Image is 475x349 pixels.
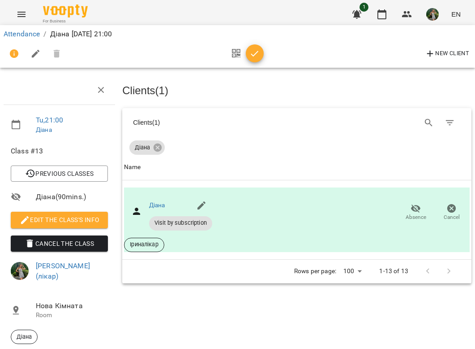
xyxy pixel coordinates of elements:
[418,112,440,134] button: Search
[444,214,460,221] span: Cancel
[398,200,434,225] button: Absence
[149,219,212,227] span: Visit by subscription
[11,212,108,228] button: Edit the class's Info
[406,214,426,221] span: Absence
[448,6,464,22] button: EN
[18,238,101,249] span: Cancel the class
[36,192,108,202] span: Діана ( 90 mins. )
[133,118,289,127] div: Clients ( 1 )
[340,265,365,278] div: 100
[4,29,471,39] nav: breadcrumb
[11,236,108,252] button: Cancel the class
[36,126,52,133] a: Діана
[11,262,29,280] img: 37cdd469de536bb36379b41cc723a055.jpg
[4,30,40,38] a: Attendance
[359,3,368,12] span: 1
[425,48,469,59] span: New Client
[18,168,101,179] span: Previous Classes
[36,262,90,281] a: [PERSON_NAME] (лікар)
[124,162,470,173] span: Name
[124,162,141,173] div: Name
[11,166,108,182] button: Previous Classes
[11,146,108,157] span: Class #13
[122,108,471,137] div: Table Toolbar
[124,240,163,249] span: Іриналікар
[50,29,112,39] p: Діана [DATE] 21:00
[129,144,155,152] span: Діана
[122,85,471,96] h3: Clients ( 1 )
[129,140,165,155] div: Діана
[18,214,101,225] span: Edit the class's Info
[43,18,88,24] span: For Business
[43,4,88,17] img: Voopty Logo
[379,267,408,276] p: 1-13 of 13
[426,8,439,21] img: 37cdd469de536bb36379b41cc723a055.jpg
[434,200,470,225] button: Cancel
[36,311,108,320] p: Room
[43,29,46,39] li: /
[11,4,32,25] button: Menu
[294,267,336,276] p: Rows per page:
[11,333,37,341] span: Діана
[439,112,461,134] button: Filter
[36,116,63,124] a: Tu , 21:00
[451,9,461,19] span: EN
[423,47,471,61] button: New Client
[149,201,165,209] a: Діана
[36,301,108,311] span: Нова Кімната
[11,330,38,344] div: Діана
[124,162,141,173] div: Sort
